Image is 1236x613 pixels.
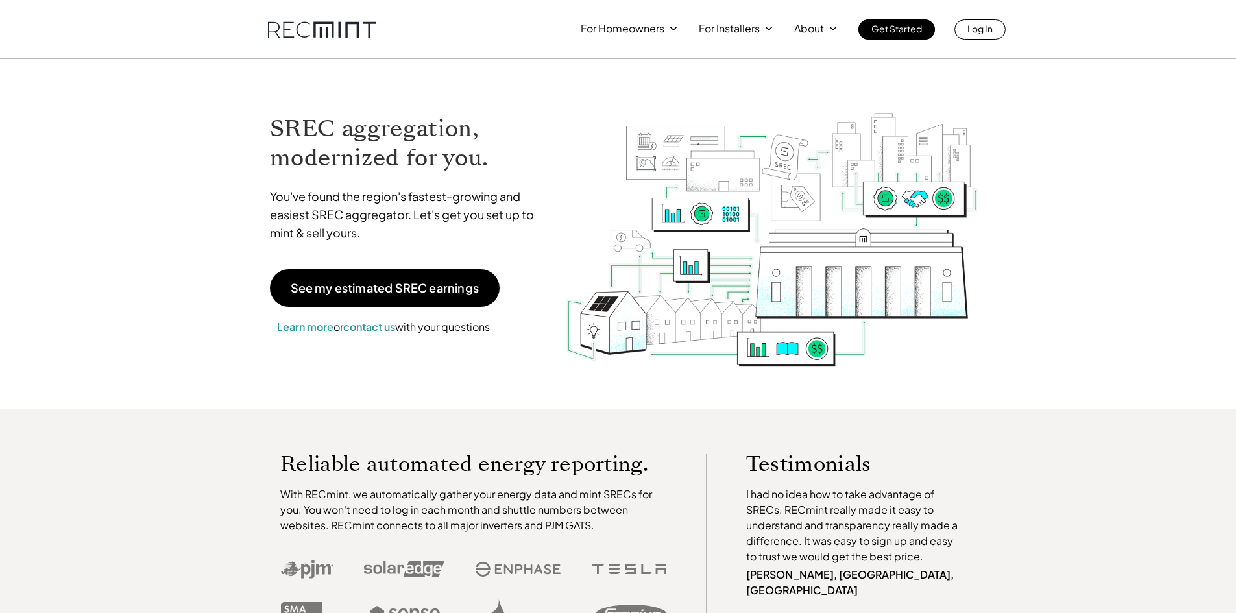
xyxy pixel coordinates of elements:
p: With RECmint, we automatically gather your energy data and mint SRECs for you. You won't need to ... [280,487,667,533]
a: Log In [954,19,1006,40]
h1: SREC aggregation, modernized for you. [270,114,546,173]
a: contact us [343,320,395,333]
p: See my estimated SREC earnings [291,282,479,294]
p: or with your questions [270,319,497,335]
p: Log In [967,19,993,38]
p: Testimonials [746,454,939,474]
a: See my estimated SREC earnings [270,269,500,307]
p: You've found the region's fastest-growing and easiest SREC aggregator. Let's get you set up to mi... [270,187,546,242]
p: Get Started [871,19,922,38]
p: [PERSON_NAME], [GEOGRAPHIC_DATA], [GEOGRAPHIC_DATA] [746,567,964,598]
p: Reliable automated energy reporting. [280,454,667,474]
p: About [794,19,824,38]
p: For Installers [699,19,760,38]
a: Learn more [277,320,333,333]
a: Get Started [858,19,935,40]
p: For Homeowners [581,19,664,38]
p: I had no idea how to take advantage of SRECs. RECmint really made it easy to understand and trans... [746,487,964,564]
img: RECmint value cycle [565,78,979,370]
